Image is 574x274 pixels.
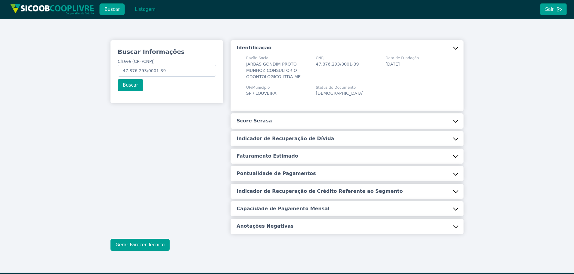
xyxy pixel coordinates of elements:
button: Anotações Negativas [231,219,464,234]
button: Buscar [118,79,143,91]
h5: Pontualidade de Pagamentos [237,170,316,177]
button: Listagem [130,3,161,15]
span: [DEMOGRAPHIC_DATA] [316,91,364,96]
h3: Buscar Informações [118,48,216,56]
span: SP / LOUVEIRA [246,91,276,96]
button: Capacidade de Pagamento Mensal [231,201,464,216]
h5: Score Serasa [237,118,272,124]
span: Status do Documento [316,85,364,90]
span: UF/Município [246,85,276,90]
button: Buscar [99,3,125,15]
h5: Indicador de Recuperação de Dívida [237,135,334,142]
button: Score Serasa [231,113,464,128]
h5: Anotações Negativas [237,223,294,229]
button: Identificação [231,40,464,55]
span: [DATE] [385,62,400,66]
button: Sair [540,3,567,15]
h5: Capacidade de Pagamento Mensal [237,205,329,212]
span: Razão Social [246,55,309,61]
button: Indicador de Recuperação de Dívida [231,131,464,146]
span: 47.876.293/0001-39 [316,62,359,66]
img: img/sicoob_cooplivre.png [10,4,94,15]
button: Faturamento Estimado [231,149,464,164]
button: Indicador de Recuperação de Crédito Referente ao Segmento [231,184,464,199]
h5: Faturamento Estimado [237,153,298,159]
span: Data de Fundação [385,55,419,61]
span: JARBAS GONDIM PROTO MUNHOZ CONSULTORIO ODONTOLOGICO LTDA ME [246,62,301,79]
button: Pontualidade de Pagamentos [231,166,464,181]
h5: Indicador de Recuperação de Crédito Referente ao Segmento [237,188,403,195]
input: Chave (CPF/CNPJ) [118,65,216,77]
span: Chave (CPF/CNPJ) [118,59,155,64]
button: Gerar Parecer Técnico [110,239,170,251]
span: CNPJ [316,55,359,61]
h5: Identificação [237,45,271,51]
